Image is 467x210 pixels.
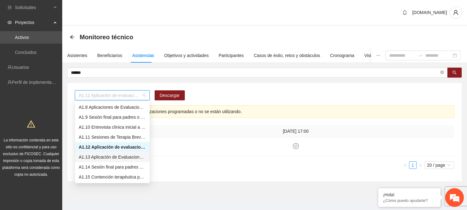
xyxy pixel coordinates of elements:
[452,70,457,75] span: search
[79,134,146,141] div: A1.11 Sesiones de Terapia Breve Centrada en Soluciones para Adolescentes
[425,161,454,169] div: Page Size
[412,10,447,15] span: [DOMAIN_NAME]
[409,162,416,169] a: 1
[75,162,150,172] div: A1.14 Sesión final para padres o tutores de Adolescentes
[132,52,154,59] div: Asistencias
[402,161,409,169] button: left
[80,32,133,42] span: Monitoreo técnico
[3,142,119,164] textarea: Escriba su mensaje y pulse “Intro”
[7,5,12,10] span: inbox
[409,161,417,169] li: 1
[70,35,75,40] div: Back
[79,164,146,170] div: A1.14 Sesión final para padres o tutores de Adolescentes
[440,70,444,74] span: close-circle
[79,91,146,100] span: A1.12 Aplicación de evaluaciones Pre a Adolescentes
[364,52,423,59] div: Visita de campo y entregables
[254,52,320,59] div: Casos de éxito, retos y obstáculos
[102,3,117,18] div: Minimizar ventana de chat en vivo
[15,16,52,29] span: Proyectos
[164,52,209,59] div: Objetivos y actividades
[97,52,122,59] div: Beneficiarios
[75,102,150,112] div: A1.8 Aplicaciones de Evaluaciones Post a NN
[383,198,436,203] p: ¿Cómo puedo ayudarte?
[67,52,87,59] div: Asistentes
[447,68,462,78] button: search
[155,90,185,100] button: Descargar
[160,92,180,99] span: Descargar
[137,125,454,137] th: [DATE] 17:00
[293,143,299,149] span: check-circle
[75,132,150,142] div: A1.11 Sesiones de Terapia Breve Centrada en Soluciones para Adolescentes
[404,164,407,167] span: left
[27,120,35,128] span: warning
[371,48,385,63] button: ellipsis
[450,10,462,15] span: user
[2,138,60,177] span: La información contenida en este sitio es confidencial y para uso exclusivo de FICOSEC. Cualquier...
[219,52,244,59] div: Participantes
[75,172,150,182] div: A1.15 Contención terapéutica para psicólogos
[15,1,52,14] span: Solicitudes
[427,162,452,169] span: 20 / page
[75,142,150,152] div: A1.12 Aplicación de evaluaciones Pre a Adolescentes
[402,161,409,169] li: Previous Page
[400,10,409,15] span: bell
[32,32,105,40] div: Chatee con nosotros ahora
[75,112,150,122] div: A1.9 Sesión final para padres o tutores de NN
[330,52,354,59] div: Cronograma
[79,174,146,180] div: A1.15 Contención terapéutica para psicólogos
[75,122,150,132] div: A1.10 Entrevista clínica inicial a padres o tutores de Adolescentes
[79,154,146,160] div: A1.13 Aplicación de Evaluaciones Post a Adolescentes
[15,35,29,40] a: Activos
[79,114,146,121] div: A1.9 Sesión final para padres o tutores de NN
[12,80,60,85] a: Perfil de implementadora
[70,35,75,40] span: arrow-left
[12,65,29,70] a: Usuarios
[7,20,12,25] span: eye
[376,53,381,58] span: ellipsis
[36,69,86,132] span: Estamos en línea.
[417,161,424,169] li: Next Page
[15,50,36,55] a: Concluidos
[75,152,150,162] div: A1.13 Aplicación de Evaluaciones Post a Adolescentes
[418,53,423,58] span: to
[418,53,423,58] span: swap-right
[383,192,436,197] div: ¡Hola!
[87,108,449,115] div: Esta actividad no tiene calendarizaciones programadas o no se están utilizando.
[417,161,424,169] button: right
[79,124,146,131] div: A1.10 Entrevista clínica inicial a padres o tutores de Adolescentes
[440,70,444,76] span: close-circle
[79,104,146,111] div: A1.8 Aplicaciones de Evaluaciones Post a NN
[450,6,462,19] button: user
[79,144,146,150] div: A1.12 Aplicación de evaluaciones Pre a Adolescentes
[418,164,422,167] span: right
[400,7,410,17] button: bell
